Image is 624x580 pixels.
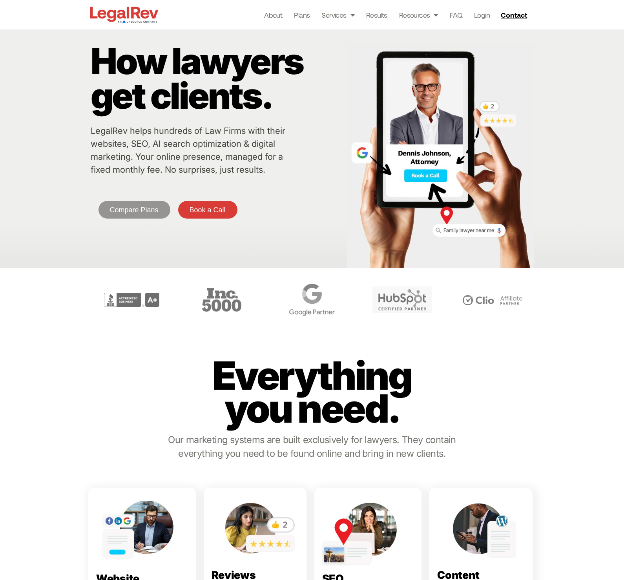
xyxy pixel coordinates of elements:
[264,9,490,20] nav: Menu
[198,359,426,425] p: Everything you need.
[164,433,460,460] p: Our marketing systems are built exclusively for lawyers. They contain everything you need to be f...
[88,280,175,320] div: 2 / 6
[321,9,354,20] a: Services
[501,11,527,18] span: Contact
[498,9,532,21] a: Contact
[450,9,462,20] a: FAQ
[366,9,387,20] a: Results
[179,280,265,320] div: 3 / 6
[88,280,536,320] div: Carousel
[269,280,355,320] div: 4 / 6
[190,206,226,213] span: Book a Call
[99,201,170,219] a: Compare Plans
[449,280,536,320] div: 6 / 6
[264,9,282,20] a: About
[399,9,438,20] a: Resources
[294,9,310,20] a: Plans
[178,201,237,219] a: Book a Call
[474,9,490,20] a: Login
[91,44,343,113] p: How lawyers get clients.
[91,126,285,175] a: LegalRev helps hundreds of Law Firms with their websites, SEO, AI search optimization & digital m...
[110,206,159,213] span: Compare Plans
[359,280,445,320] div: 5 / 6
